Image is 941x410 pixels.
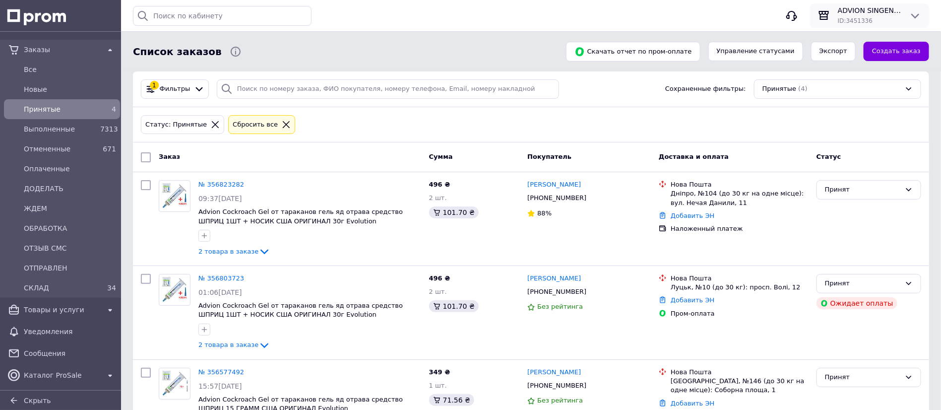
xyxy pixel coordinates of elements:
button: Скачать отчет по пром-оплате [566,42,700,62]
a: № 356823282 [198,181,244,188]
span: 496 ₴ [429,181,450,188]
span: Новые [24,84,116,94]
span: Принятые [762,84,797,94]
a: Фото товару [159,274,190,306]
span: 2 товара в заказе [198,342,258,349]
span: [PHONE_NUMBER] [527,194,586,202]
span: Список заказов [133,45,222,59]
a: [PERSON_NAME] [527,274,581,283]
span: Скрыть [24,397,51,405]
span: Заказ [159,153,180,160]
span: 88% [537,209,552,217]
a: № 356577492 [198,368,244,376]
button: Управление статусами [708,42,803,61]
a: Фото товару [159,180,190,212]
a: Advion Cockroach Gel от тараканов гель яд отрава средство ШПРИЦ 1ШТ + НОСИК США ОРИГИНАЛ 30г Evol... [198,208,403,225]
img: Фото товару [159,182,190,210]
span: Статус [816,153,841,160]
span: Уведомления [24,327,116,337]
span: ОБРАБОТКА [24,223,116,233]
a: Advion Cockroach Gel от тараканов гель яд отрава средство ШПРИЦ 1ШТ + НОСИК США ОРИГИНАЛ 30г Evol... [198,302,403,319]
span: ADVION SINGENTA [838,5,901,15]
span: 1 шт. [429,382,447,389]
span: Все [24,65,116,74]
span: 2 товара в заказе [198,248,258,255]
span: Фильтры [160,84,190,94]
span: 2 шт. [429,194,447,202]
span: Заказы [24,45,100,55]
span: Доставка и оплата [659,153,729,160]
div: [GEOGRAPHIC_DATA], №146 (до 30 кг на одне місце): Соборна площа, 1 [671,377,809,395]
span: Каталог ProSale [24,370,100,380]
span: Покупатель [527,153,571,160]
span: [PHONE_NUMBER] [527,288,586,295]
div: Нова Пошта [671,274,809,283]
img: Фото товару [159,276,190,304]
a: [PERSON_NAME] [527,368,581,377]
div: 1 [150,81,159,90]
a: 2 товара в заказе [198,248,270,255]
span: Принятые [24,104,96,114]
span: 496 ₴ [429,274,450,282]
div: Луцьк, №10 (до 30 кг): просп. Волі, 12 [671,283,809,292]
span: 01:06[DATE] [198,288,242,296]
span: Без рейтинга [537,397,583,404]
div: Принят [825,278,901,289]
input: Поиск по номеру заказа, ФИО покупателя, номеру телефона, Email, номеру накладной [217,79,559,99]
a: Добавить ЭН [671,296,714,304]
span: Без рейтинга [537,303,583,310]
span: Сохраненные фильтры: [665,84,746,94]
span: Оплаченные [24,164,116,174]
div: Сбросить все [231,120,280,130]
div: Принят [825,185,901,195]
span: 7313 [100,125,118,133]
span: ОТПРАВЛЕН [24,263,116,273]
span: Выполненные [24,124,96,134]
div: Нова Пошта [671,368,809,377]
span: ЖДЕМ [24,204,116,213]
span: 15:57[DATE] [198,382,242,390]
span: Товары и услуги [24,305,100,315]
div: Принят [825,372,901,383]
div: Ожидает оплаты [816,297,897,309]
span: 2 шт. [429,288,447,295]
div: Дніпро, №104 (до 30 кг на одне місце): вул. Нечая Данили, 11 [671,189,809,207]
input: Поиск по кабинету [133,6,312,26]
div: Пром-оплата [671,309,809,318]
a: [PERSON_NAME] [527,180,581,190]
span: Отмененные [24,144,96,154]
button: Экспорт [811,42,856,61]
span: ID: 3451336 [838,17,873,24]
span: Сообщения [24,348,116,358]
span: 349 ₴ [429,368,450,376]
span: 4 [112,105,116,113]
a: Создать заказ [864,42,929,61]
span: ДОДЕЛАТЬ [24,184,116,194]
img: Фото товару [159,370,190,398]
div: Наложенный платеж [671,224,809,233]
div: 101.70 ₴ [429,206,479,218]
div: 71.56 ₴ [429,394,474,406]
span: 34 [107,284,116,292]
a: № 356803723 [198,274,244,282]
span: ОТЗЫВ СМС [24,243,116,253]
span: СКЛАД [24,283,96,293]
div: Статус: Принятые [143,120,209,130]
div: Нова Пошта [671,180,809,189]
span: 09:37[DATE] [198,195,242,203]
span: [PHONE_NUMBER] [527,382,586,389]
span: (4) [799,85,808,92]
div: 101.70 ₴ [429,300,479,312]
a: 2 товара в заказе [198,341,270,348]
span: 671 [103,145,116,153]
a: Добавить ЭН [671,400,714,407]
span: Сумма [429,153,453,160]
a: Фото товару [159,368,190,400]
a: Добавить ЭН [671,212,714,219]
